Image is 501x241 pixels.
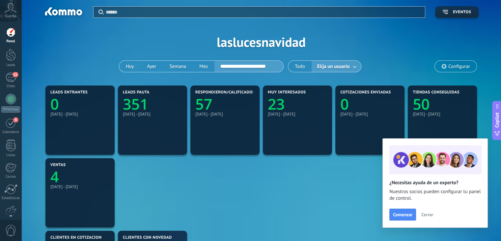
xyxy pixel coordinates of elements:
[195,112,255,117] div: [DATE] - [DATE]
[393,212,412,217] span: Comenzar
[214,61,283,72] button: Fechas
[50,235,101,240] span: Clientes en cotizacion
[5,14,16,18] span: Cuenta
[288,61,312,72] button: Todo
[389,209,416,221] button: Comenzar
[1,130,20,134] div: Calendario
[50,94,59,114] text: 0
[340,90,391,95] span: Cotizaciones enviadas
[1,84,20,88] div: Chats
[50,112,110,117] div: [DATE] - [DATE]
[123,112,182,117] div: [DATE] - [DATE]
[50,167,110,187] a: 4
[193,61,214,72] button: Mes
[50,163,66,167] span: Ventas
[268,90,306,95] span: Muy interesados
[413,90,459,95] span: Tiendas Conseguidas
[418,210,436,220] button: Cerrar
[123,235,172,240] span: Clientes con Novedad
[123,94,148,114] text: 351
[1,153,20,157] div: Listas
[494,113,500,128] span: Copilot
[316,62,351,71] span: Elija un usuario
[195,94,255,114] a: 57
[340,94,400,114] a: 0
[435,6,479,18] button: Eventos
[1,106,20,113] div: WhatsApp
[268,94,285,114] text: 23
[413,112,472,117] div: [DATE] - [DATE]
[50,94,110,114] a: 0
[1,63,20,67] div: Leads
[421,212,433,217] span: Cerrar
[123,90,150,95] span: Leads Pauta
[1,196,20,200] div: Estadísticas
[268,112,327,117] div: [DATE] - [DATE]
[1,175,20,179] div: Correo
[13,117,18,122] span: 4
[141,61,163,72] button: Ayer
[268,94,327,114] a: 23
[340,112,400,117] div: [DATE] - [DATE]
[389,189,481,202] span: Nuestros socios pueden configurar tu panel de control.
[448,64,470,69] span: Configurar
[1,39,20,44] div: Panel
[312,61,361,72] button: Elija un usuario
[195,94,212,114] text: 57
[340,94,349,114] text: 0
[50,90,88,95] span: LEADS ENTRANTES
[413,94,472,114] a: 50
[13,72,18,77] span: 11
[195,90,255,95] span: Respondieron/calificados
[123,94,182,114] a: 351
[163,61,193,72] button: Semana
[119,61,141,72] button: Hoy
[50,167,59,187] text: 4
[50,184,110,189] div: [DATE] - [DATE]
[453,10,471,15] span: Eventos
[389,180,481,186] h2: ¿Necesitas ayuda de un experto?
[413,94,430,114] text: 50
